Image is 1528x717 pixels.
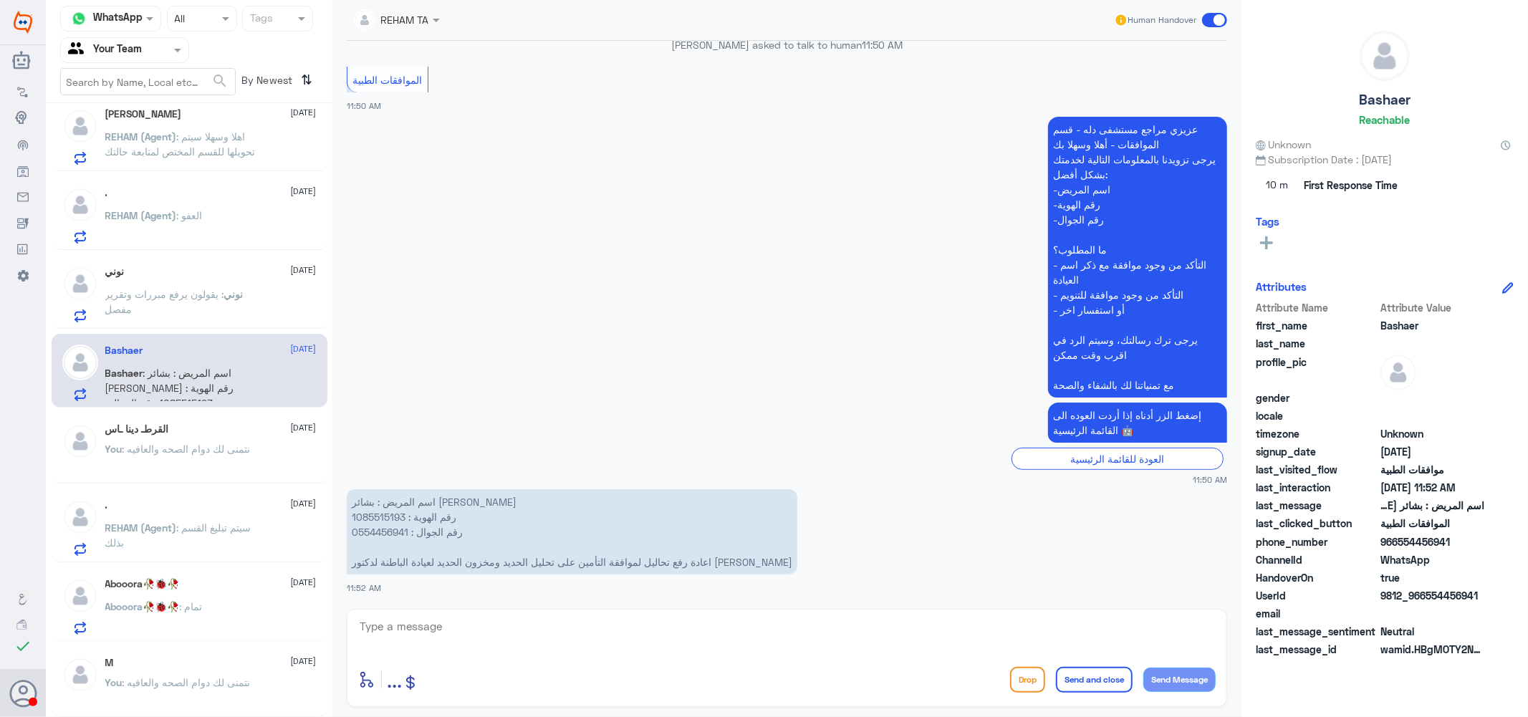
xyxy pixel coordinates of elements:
span: last_visited_flow [1256,462,1378,477]
span: : تمام [180,600,203,612]
span: last_message [1256,498,1378,513]
span: last_interaction [1256,480,1378,495]
p: 14/10/2025, 11:50 AM [1048,117,1227,398]
img: defaultAdmin.png [62,345,98,380]
img: defaultAdmin.png [62,657,98,693]
input: Search by Name, Local etc… [61,69,235,95]
h5: القرطـ دينا ـاس [105,423,169,436]
span: search [211,72,229,90]
span: First Response Time [1304,178,1398,193]
img: defaultAdmin.png [1360,32,1409,80]
i: check [14,637,32,655]
button: Drop [1010,667,1045,693]
div: العودة للقائمة الرئيسية [1012,448,1224,470]
span: locale [1256,408,1378,423]
span: : نتمنى لك دوام الصحه والعافيه [122,676,251,688]
img: whatsapp.png [68,8,90,29]
span: 11:52 AM [347,583,381,592]
span: first_name [1256,318,1378,333]
p: [PERSON_NAME] asked to talk to human [347,37,1227,52]
span: Bashaer [1380,318,1484,333]
span: [DATE] [291,655,317,668]
span: REHAM (Agent) [105,521,177,534]
span: Unknown [1256,137,1312,152]
span: Bashaer [105,367,143,379]
span: [DATE] [291,185,317,198]
span: profile_pic [1256,355,1378,388]
span: الموافقات الطبية [1380,516,1484,531]
span: phone_number [1256,534,1378,549]
span: 0 [1380,624,1484,639]
span: 966554456941 [1380,534,1484,549]
img: defaultAdmin.png [62,423,98,459]
button: Avatar [9,680,37,707]
img: defaultAdmin.png [62,499,98,535]
h6: Reachable [1360,113,1411,126]
h5: Faisal Abdullah [105,108,182,120]
span: HandoverOn [1256,570,1378,585]
button: search [211,69,229,93]
h5: Bashaer [1359,92,1411,108]
span: By Newest [236,68,296,97]
span: [DATE] [291,106,317,119]
button: Send Message [1143,668,1216,692]
h5: Abooora🥀🐞🥀 [105,578,180,590]
span: REHAM (Agent) [105,209,177,221]
span: null [1380,390,1484,405]
span: 9812_966554456941 [1380,588,1484,603]
span: : نتمنى لك دوام الصحه والعافيه [122,443,251,455]
span: timezone [1256,426,1378,441]
span: wamid.HBgMOTY2NTU0NDU2OTQxFQIAEhgUM0FBOTI1MTUxRUUwQUYxMDI0OUIA [1380,642,1484,657]
span: null [1380,606,1484,621]
span: Human Handover [1128,14,1197,27]
span: Subscription Date : [DATE] [1256,152,1514,167]
p: 14/10/2025, 11:50 AM [1048,403,1227,443]
span: REHAM (Agent) [105,130,177,143]
span: : سيتم تبليغ القسم بذلك [105,521,251,549]
span: [DATE] [291,576,317,589]
img: defaultAdmin.png [62,108,98,144]
span: 11:50 AM [862,39,903,51]
span: [DATE] [291,421,317,434]
h6: Attributes [1256,280,1307,293]
h5: M [105,657,114,669]
span: نوني [224,288,244,300]
span: Abooora🥀🐞🥀 [105,600,180,612]
i: ⇅ [302,68,313,92]
span: last_message_id [1256,642,1378,657]
span: : اهلا وسهلا سيتم تحويلها للقسم المختص لمتابعة حالتك [105,130,256,158]
h6: Tags [1256,215,1279,228]
span: true [1380,570,1484,585]
span: : اسم المريض : بشائر [PERSON_NAME] رقم الهوية : 1085515193 رقم الجوال : 0554456941 اعادة رفع تحال... [105,367,254,469]
span: ... [387,666,402,692]
span: You [105,676,122,688]
button: ... [387,663,402,696]
div: Tags [248,10,273,29]
button: Send and close [1056,667,1133,693]
h5: Bashaer [105,345,143,357]
p: 14/10/2025, 11:52 AM [347,489,797,574]
span: : العفو [177,209,203,221]
img: defaultAdmin.png [1380,355,1416,390]
span: last_clicked_button [1256,516,1378,531]
span: موافقات الطبية [1380,462,1484,477]
span: ChannelId [1256,552,1378,567]
img: yourTeam.svg [68,39,90,61]
span: 11:50 AM [347,101,381,110]
span: You [105,443,122,455]
span: : يقولون يرفع مبررات وتقرير مفصل [105,288,224,315]
span: 2025-10-14T08:52:23.414Z [1380,480,1484,495]
span: 11:50 AM [1193,473,1227,486]
img: defaultAdmin.png [62,266,98,302]
span: email [1256,606,1378,621]
img: Widebot Logo [14,11,32,34]
span: 10 m [1256,173,1299,198]
span: اسم المريض : بشائر سعد ال نجيم رقم الهوية : 1085515193 رقم الجوال : 0554456941 اعادة رفع تحاليل ل... [1380,498,1484,513]
span: 2025-10-14T08:50:29.497Z [1380,444,1484,459]
span: UserId [1256,588,1378,603]
span: null [1380,408,1484,423]
span: signup_date [1256,444,1378,459]
span: [DATE] [291,264,317,276]
span: الموافقات الطبية [353,74,423,86]
h5: . [105,499,108,511]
